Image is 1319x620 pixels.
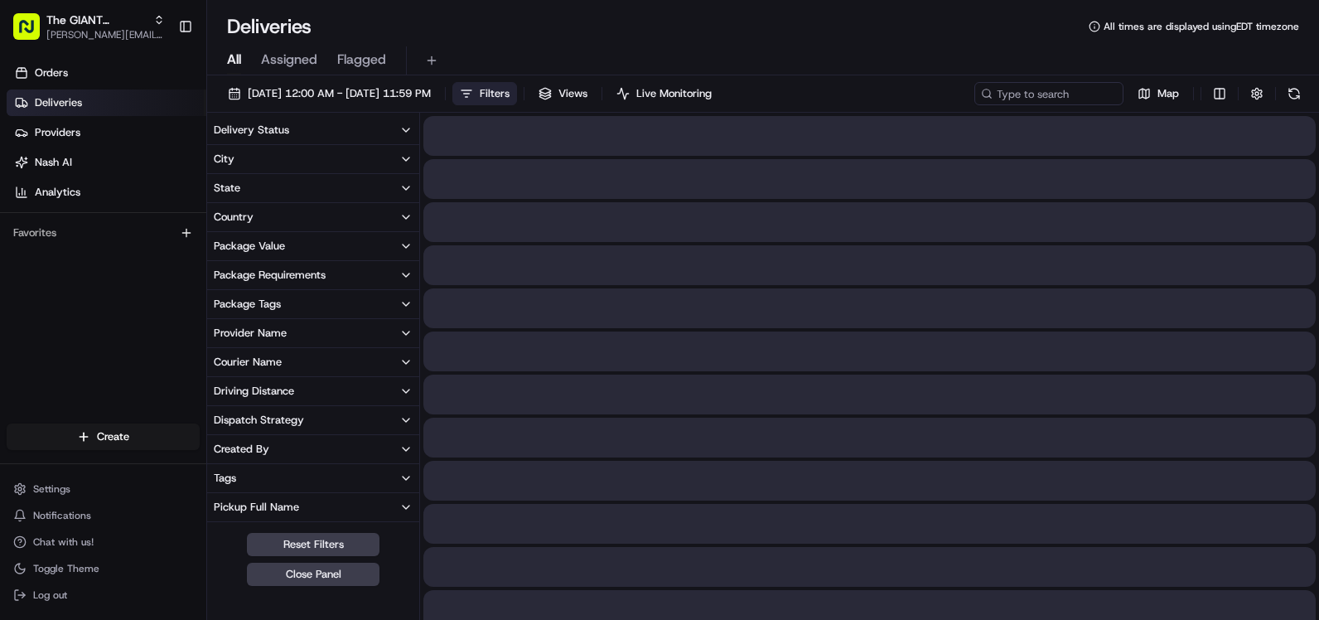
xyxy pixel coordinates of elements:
a: Orders [7,60,206,86]
button: Chat with us! [7,530,200,554]
button: Toggle Theme [7,557,200,580]
span: Knowledge Base [33,240,127,257]
div: Created By [214,442,269,457]
img: 1736555255976-a54dd68f-1ca7-489b-9aae-adbdc363a1c4 [17,158,46,188]
a: Nash AI [7,149,206,176]
button: Country [207,203,419,231]
span: Providers [35,125,80,140]
a: Analytics [7,179,206,206]
span: Views [558,86,587,101]
span: Create [97,429,129,444]
div: Package Requirements [214,268,326,283]
button: City [207,145,419,173]
button: Courier Name [207,348,419,376]
div: Package Value [214,239,285,254]
input: Clear [43,107,273,124]
div: Provider Name [214,326,287,341]
div: 📗 [17,242,30,255]
button: Start new chat [282,163,302,183]
button: Pickup Full Name [207,493,419,521]
div: Dispatch Strategy [214,413,304,428]
div: 💻 [140,242,153,255]
span: Log out [33,589,67,602]
span: Settings [33,482,70,496]
span: Orders [35,65,68,80]
button: [DATE] 12:00 AM - [DATE] 11:59 PM [220,82,438,105]
button: Refresh [1283,82,1306,105]
span: Nash AI [35,155,72,170]
button: Package Requirements [207,261,419,289]
button: Package Tags [207,290,419,318]
a: Powered byPylon [117,280,201,293]
div: We're available if you need us! [56,175,210,188]
button: Views [531,82,595,105]
span: Analytics [35,185,80,200]
div: Tags [214,471,236,486]
button: Reset Filters [247,533,379,556]
div: Country [214,210,254,225]
a: Providers [7,119,206,146]
button: The GIANT Company[PERSON_NAME][EMAIL_ADDRESS][PERSON_NAME][DOMAIN_NAME] [7,7,172,46]
span: Deliveries [35,95,82,110]
button: Driving Distance [207,377,419,405]
p: Welcome 👋 [17,66,302,93]
span: Map [1157,86,1179,101]
button: The GIANT Company [46,12,147,28]
div: Start new chat [56,158,272,175]
button: Map [1130,82,1186,105]
button: [PERSON_NAME][EMAIL_ADDRESS][PERSON_NAME][DOMAIN_NAME] [46,28,165,41]
button: Created By [207,435,419,463]
button: Create [7,424,200,450]
span: All times are displayed using EDT timezone [1104,20,1299,33]
span: Filters [480,86,510,101]
button: Package Value [207,232,419,260]
span: All [227,50,241,70]
button: Notifications [7,504,200,527]
div: Delivery Status [214,123,289,138]
button: Provider Name [207,319,419,347]
span: Chat with us! [33,535,94,549]
div: Package Tags [214,297,281,312]
img: Nash [17,17,50,50]
div: Pickup Full Name [214,500,299,515]
button: State [207,174,419,202]
div: Courier Name [214,355,282,370]
div: City [214,152,234,167]
a: Deliveries [7,90,206,116]
span: Assigned [261,50,317,70]
button: Log out [7,584,200,607]
a: 📗Knowledge Base [10,234,133,264]
span: Flagged [337,50,386,70]
span: Live Monitoring [636,86,712,101]
button: Live Monitoring [609,82,719,105]
div: State [214,181,240,196]
input: Type to search [974,82,1123,105]
div: Driving Distance [214,384,294,399]
div: Favorites [7,220,200,246]
span: API Documentation [157,240,266,257]
button: Settings [7,477,200,501]
button: Filters [452,82,517,105]
a: 💻API Documentation [133,234,273,264]
button: Tags [207,464,419,492]
button: Close Panel [247,563,379,586]
h1: Deliveries [227,13,312,40]
span: Toggle Theme [33,562,99,575]
span: [DATE] 12:00 AM - [DATE] 11:59 PM [248,86,431,101]
button: Delivery Status [207,116,419,144]
button: Dispatch Strategy [207,406,419,434]
span: Notifications [33,509,91,522]
span: Pylon [165,281,201,293]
